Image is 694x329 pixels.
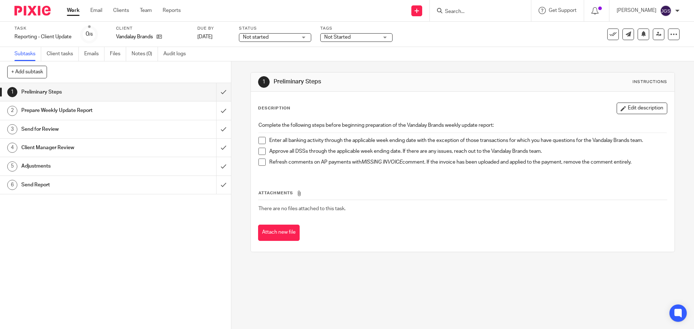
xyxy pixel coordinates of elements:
a: Email [90,7,102,14]
label: Due by [197,26,230,31]
div: 6 [7,180,17,190]
a: Audit logs [163,47,191,61]
small: /6 [89,33,93,36]
a: Work [67,7,80,14]
h1: Preliminary Steps [274,78,478,86]
input: Search [444,9,509,15]
span: Attachments [258,191,293,195]
div: 2 [7,106,17,116]
div: 4 [7,143,17,153]
label: Task [14,26,72,31]
button: + Add subtask [7,66,47,78]
div: Reporting - Client Update [14,33,72,40]
span: There are no files attached to this task. [258,206,346,211]
h1: Send Report [21,179,146,190]
a: Files [110,47,126,61]
h1: Client Manager Review [21,142,146,153]
a: Notes (0) [132,47,158,61]
span: [DATE] [197,34,213,39]
div: 5 [7,161,17,172]
a: Client tasks [47,47,79,61]
div: 3 [7,124,17,134]
span: Not started [243,35,269,40]
label: Client [116,26,188,31]
em: MISSING INVOICE [361,160,402,165]
div: 0 [86,30,93,38]
h1: Send for Review [21,124,146,135]
p: Description [258,105,290,111]
img: Pixie [14,6,51,16]
h1: Preliminary Steps [21,87,146,98]
div: 1 [7,87,17,97]
button: Edit description [617,103,667,114]
p: Complete the following steps before beginning preparation of the Vandalay Brands weekly update re... [258,122,667,129]
p: Approve all DSSs through the applicable week ending date. If there are any issues, reach out to t... [269,148,667,155]
p: [PERSON_NAME] [617,7,656,14]
a: Team [140,7,152,14]
p: Enter all banking activity through the applicable week ending date with the exception of those tr... [269,137,667,144]
a: Reports [163,7,181,14]
p: Vandalay Brands [116,33,153,40]
button: Attach new file [258,225,300,241]
a: Subtasks [14,47,41,61]
div: 1 [258,76,270,88]
a: Emails [84,47,104,61]
p: Refresh comments on AP payments with comment. If the invoice has been uploaded and applied to the... [269,159,667,166]
label: Tags [320,26,393,31]
span: Not Started [324,35,351,40]
h1: Adjustments [21,161,146,172]
h1: Prepare Weekly Update Report [21,105,146,116]
span: Get Support [549,8,577,13]
img: svg%3E [660,5,672,17]
label: Status [239,26,311,31]
a: Clients [113,7,129,14]
div: Instructions [633,79,667,85]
